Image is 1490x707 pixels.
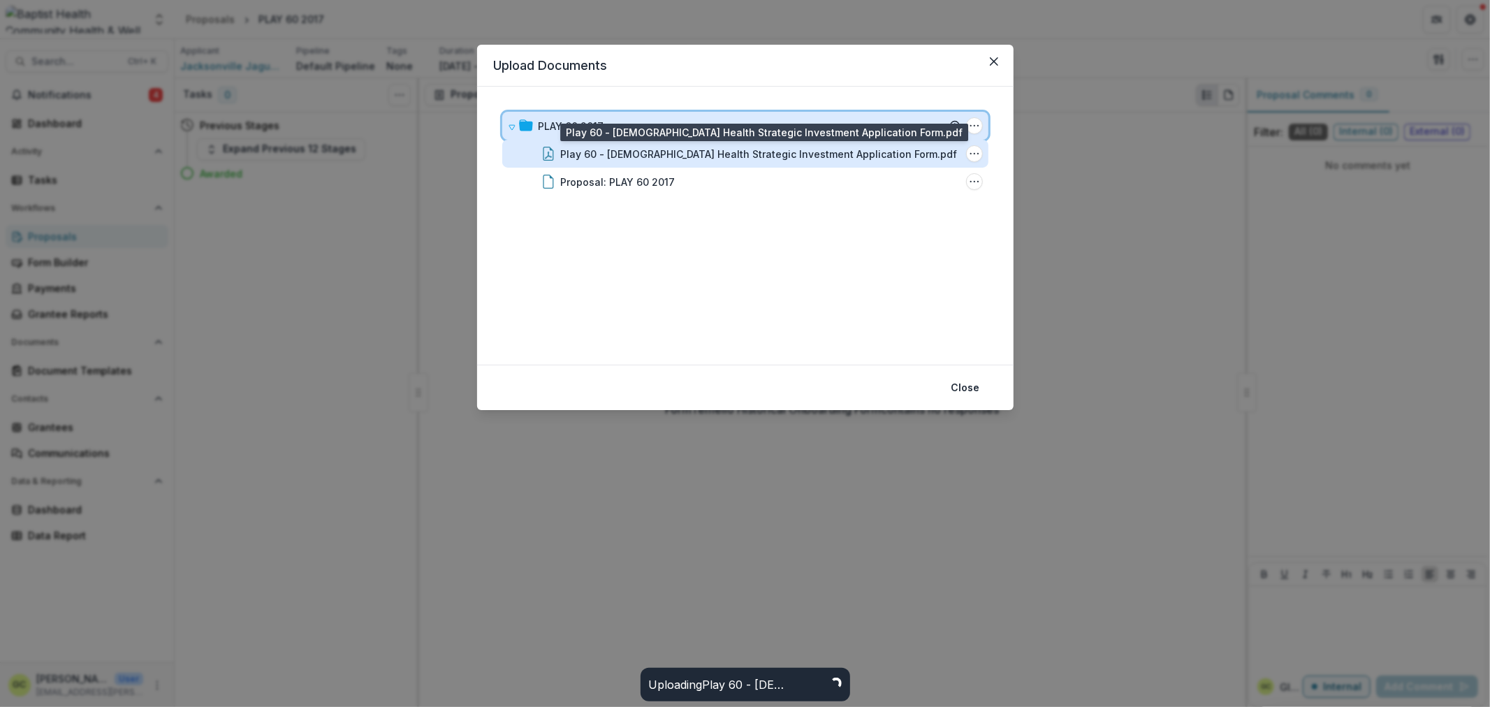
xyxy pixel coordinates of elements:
[502,112,988,196] div: PLAY 60 2017PLAY 60 2017 OptionsPlay 60 - [DEMOGRAPHIC_DATA] Health Strategic Investment Applicat...
[561,147,958,161] div: Play 60 - [DEMOGRAPHIC_DATA] Health Strategic Investment Application Form.pdf
[502,140,988,168] div: Play 60 - [DEMOGRAPHIC_DATA] Health Strategic Investment Application Form.pdfPlay 60 - Baptist He...
[502,168,988,196] div: Proposal: PLAY 60 2017Proposal: PLAY 60 2017 Options
[966,145,983,162] button: Play 60 - Baptist Health Strategic Investment Application Form.pdf Options
[477,45,1014,87] header: Upload Documents
[561,175,675,189] div: Proposal: PLAY 60 2017
[539,119,604,133] div: PLAY 60 2017
[966,117,983,134] button: PLAY 60 2017 Options
[502,112,988,140] div: PLAY 60 2017PLAY 60 2017 Options
[649,676,789,693] div: Uploading Play 60 - [DEMOGRAPHIC_DATA] Health Strategic Investment Application Form.pdf
[943,377,988,399] button: Close
[983,50,1005,73] button: Close
[966,173,983,190] button: Proposal: PLAY 60 2017 Options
